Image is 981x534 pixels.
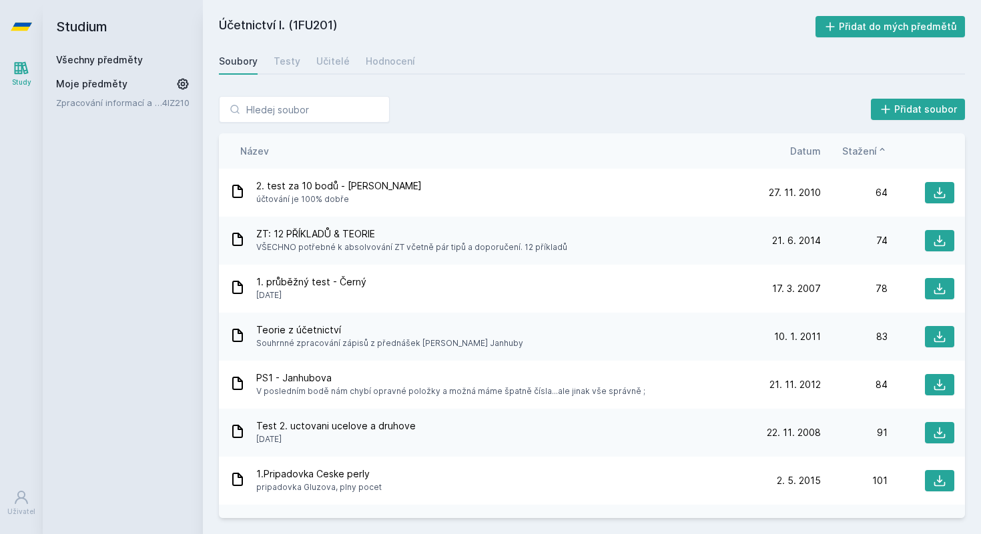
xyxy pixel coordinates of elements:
[3,483,40,523] a: Uživatel
[772,282,821,295] span: 17. 3. 2007
[256,193,422,206] span: účtování je 100% dobře
[256,241,567,254] span: VŠECHNO potřebné k absolvování ZT včetně pár tipů a doporučení. 12 příkladů
[821,330,888,343] div: 83
[767,426,821,439] span: 22. 11. 2008
[256,419,416,433] span: Test 2. uctovani ucelove a druhove
[256,371,645,385] span: PS1 - Janhubova
[3,53,40,94] a: Study
[256,433,416,446] span: [DATE]
[366,48,415,75] a: Hodnocení
[256,467,382,481] span: 1.Pripadovka Ceske perly
[842,144,877,158] span: Stažení
[366,55,415,68] div: Hodnocení
[769,186,821,199] span: 27. 11. 2010
[256,323,523,337] span: Teorie z účetnictví
[219,55,258,68] div: Soubory
[256,179,422,193] span: 2. test za 10 bodů - [PERSON_NAME]
[56,77,127,91] span: Moje předměty
[256,275,366,289] span: 1. průběžný test - Černý
[821,426,888,439] div: 91
[871,99,966,120] button: Přidat soubor
[274,55,300,68] div: Testy
[219,48,258,75] a: Soubory
[772,234,821,247] span: 21. 6. 2014
[842,144,888,158] button: Stažení
[769,378,821,391] span: 21. 11. 2012
[316,48,350,75] a: Učitelé
[821,282,888,295] div: 78
[56,54,143,65] a: Všechny předměty
[790,144,821,158] button: Datum
[821,378,888,391] div: 84
[12,77,31,87] div: Study
[256,515,328,529] span: 1. test M. Purina
[256,227,567,241] span: ZT: 12 PŘÍKLADŮ & TEORIE
[821,474,888,487] div: 101
[256,481,382,494] span: pripadovka Gluzova, plny pocet
[219,16,815,37] h2: Účetnictví I. (1FU201)
[7,507,35,517] div: Uživatel
[774,330,821,343] span: 10. 1. 2011
[316,55,350,68] div: Učitelé
[162,97,190,108] a: 4IZ210
[240,144,269,158] button: Název
[274,48,300,75] a: Testy
[256,337,523,350] span: Souhrnné zpracování zápisů z přednášek [PERSON_NAME] Janhuby
[56,96,162,109] a: Zpracování informací a znalostí
[815,16,966,37] button: Přidat do mých předmětů
[256,385,645,398] span: V posledním bodě nám chybí opravné položky a možná máme špatně čísla...ale jinak vše správně ;
[256,289,366,302] span: [DATE]
[821,186,888,199] div: 64
[821,234,888,247] div: 74
[777,474,821,487] span: 2. 5. 2015
[219,96,390,123] input: Hledej soubor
